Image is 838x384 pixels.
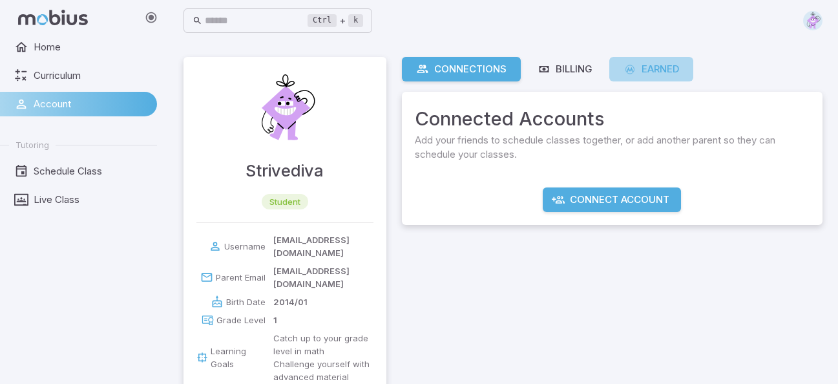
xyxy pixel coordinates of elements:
p: [EMAIL_ADDRESS][DOMAIN_NAME] [273,264,373,290]
div: + [308,13,363,28]
p: 1 [273,314,277,326]
img: Madeeya Marshall [246,70,324,147]
div: Earned [623,62,680,76]
span: Curriculum [34,69,148,83]
p: Username [224,240,266,253]
p: 2014/01 [273,295,308,308]
p: Challenge yourself with advanced material [273,357,373,383]
span: Account [34,97,148,111]
span: Connected Accounts [415,105,810,133]
kbd: k [348,14,363,27]
span: Tutoring [16,139,49,151]
span: student [262,195,308,208]
p: Catch up to your grade level in math [273,332,373,357]
button: Connect Account [543,187,681,212]
img: diamond.svg [803,11,822,30]
kbd: Ctrl [308,14,337,27]
p: Birth Date [226,295,266,308]
p: Learning Goals [211,345,266,370]
div: Billing [538,62,592,76]
h4: Strivediva [246,158,324,184]
div: Connections [416,62,507,76]
p: Grade Level [216,314,266,326]
span: Schedule Class [34,164,148,178]
span: Live Class [34,193,148,207]
span: Home [34,40,148,54]
span: Add your friends to schedule classes together, or add another parent so they can schedule your cl... [415,133,810,162]
p: Parent Email [216,271,266,284]
p: [EMAIL_ADDRESS][DOMAIN_NAME] [273,233,373,259]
